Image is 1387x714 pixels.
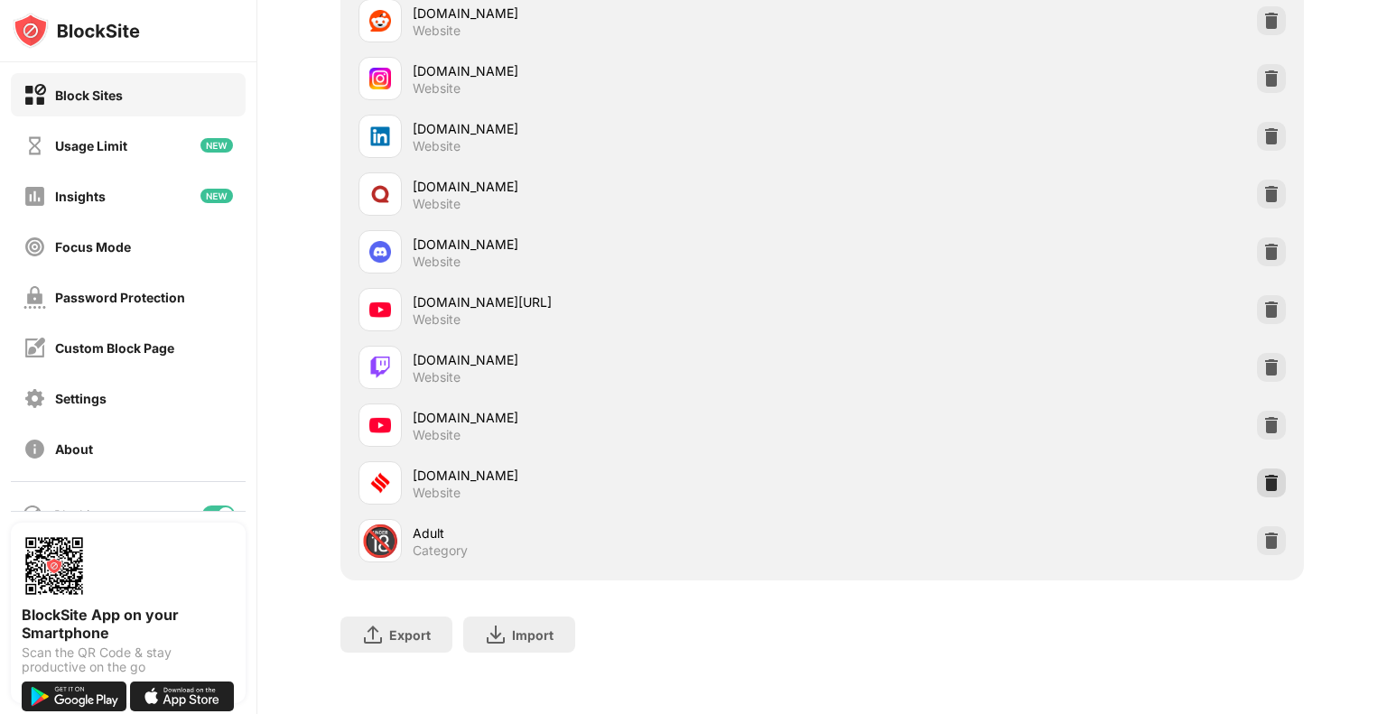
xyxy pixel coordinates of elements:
[23,134,46,157] img: time-usage-off.svg
[413,196,461,212] div: Website
[413,80,461,97] div: Website
[389,627,431,643] div: Export
[413,61,822,80] div: [DOMAIN_NAME]
[22,606,235,642] div: BlockSite App on your Smartphone
[369,125,391,147] img: favicons
[22,645,235,674] div: Scan the QR Code & stay productive on the go
[22,504,43,525] img: blocking-icon.svg
[369,10,391,32] img: favicons
[55,290,185,305] div: Password Protection
[200,189,233,203] img: new-icon.svg
[369,68,391,89] img: favicons
[369,241,391,263] img: favicons
[413,177,822,196] div: [DOMAIN_NAME]
[413,350,822,369] div: [DOMAIN_NAME]
[369,472,391,494] img: favicons
[23,337,46,359] img: customize-block-page-off.svg
[413,427,461,443] div: Website
[23,185,46,208] img: insights-off.svg
[55,189,106,204] div: Insights
[23,387,46,410] img: settings-off.svg
[369,414,391,436] img: favicons
[413,4,822,23] div: [DOMAIN_NAME]
[23,286,46,309] img: password-protection-off.svg
[369,299,391,320] img: favicons
[23,438,46,460] img: about-off.svg
[55,391,107,406] div: Settings
[413,23,461,39] div: Website
[413,119,822,138] div: [DOMAIN_NAME]
[130,682,235,711] img: download-on-the-app-store.svg
[413,311,461,328] div: Website
[413,466,822,485] div: [DOMAIN_NAME]
[413,235,822,254] div: [DOMAIN_NAME]
[55,138,127,153] div: Usage Limit
[413,138,461,154] div: Website
[23,236,46,258] img: focus-off.svg
[55,340,174,356] div: Custom Block Page
[413,292,822,311] div: [DOMAIN_NAME][URL]
[413,369,461,385] div: Website
[512,627,554,643] div: Import
[413,524,822,542] div: Adult
[413,408,822,427] div: [DOMAIN_NAME]
[413,542,468,559] div: Category
[22,682,126,711] img: get-it-on-google-play.svg
[369,183,391,205] img: favicons
[361,523,399,560] div: 🔞
[13,13,140,49] img: logo-blocksite.svg
[55,239,131,255] div: Focus Mode
[55,88,123,103] div: Block Sites
[22,533,87,598] img: options-page-qr-code.png
[55,441,93,457] div: About
[200,138,233,153] img: new-icon.svg
[369,357,391,378] img: favicons
[23,84,46,107] img: block-on.svg
[54,507,105,523] div: Blocking
[413,254,461,270] div: Website
[413,485,461,501] div: Website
